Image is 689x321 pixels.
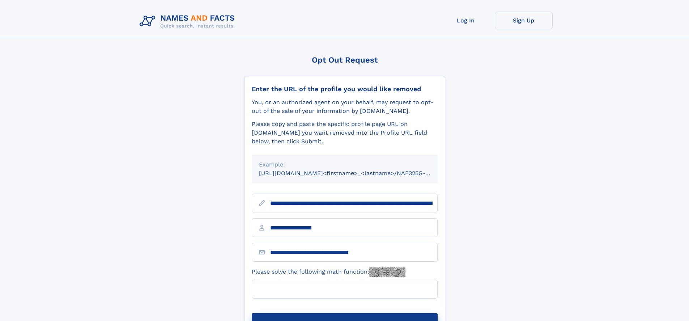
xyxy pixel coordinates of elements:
[137,12,241,31] img: Logo Names and Facts
[252,267,405,277] label: Please solve the following math function:
[437,12,495,29] a: Log In
[252,85,438,93] div: Enter the URL of the profile you would like removed
[244,55,445,64] div: Opt Out Request
[259,170,451,177] small: [URL][DOMAIN_NAME]<firstname>_<lastname>/NAF325G-xxxxxxxx
[252,98,438,115] div: You, or an authorized agent on your behalf, may request to opt-out of the sale of your informatio...
[259,160,430,169] div: Example:
[495,12,553,29] a: Sign Up
[252,120,438,146] div: Please copy and paste the specific profile page URL on [DOMAIN_NAME] you want removed into the Pr...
